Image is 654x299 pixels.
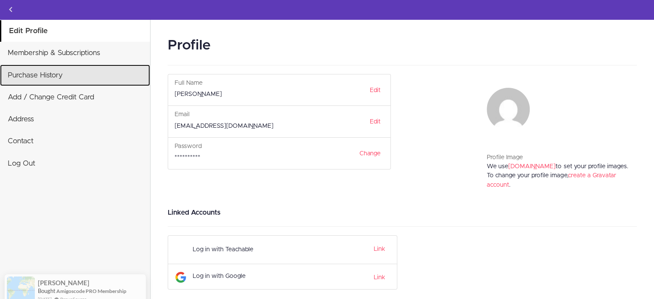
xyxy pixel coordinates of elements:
[374,246,385,252] a: Link
[1,20,150,42] a: Edit Profile
[38,284,52,291] span: [DATE]
[175,122,273,131] label: [EMAIL_ADDRESS][DOMAIN_NAME]
[56,275,126,283] a: Amigoscode PRO Membership
[193,242,330,258] div: Log in with Teachable
[175,79,203,88] label: Full Name
[487,162,630,199] div: We use to set your profile images. To change your profile image, .
[168,35,637,56] h2: Profile
[364,83,386,98] a: Edit
[6,4,16,15] svg: Back to courses
[175,142,202,151] label: Password
[487,88,530,131] img: keerthanakeetu011@gmail.com
[374,272,385,282] a: Link
[168,207,637,218] h3: Linked Accounts
[38,275,55,282] span: Bought
[487,173,616,188] a: create a Gravatar account
[175,110,190,119] label: Email
[193,268,330,284] div: Log in with Google
[60,284,87,291] a: ProveSource
[364,114,386,129] a: Edit
[354,146,386,161] a: Change
[487,153,630,162] div: Profile Image
[175,90,222,99] label: [PERSON_NAME]
[38,267,89,274] span: [PERSON_NAME]
[508,163,556,170] a: [DOMAIN_NAME]
[371,244,385,254] button: Link
[175,272,186,283] img: Google Logo
[7,264,35,292] img: provesource social proof notification image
